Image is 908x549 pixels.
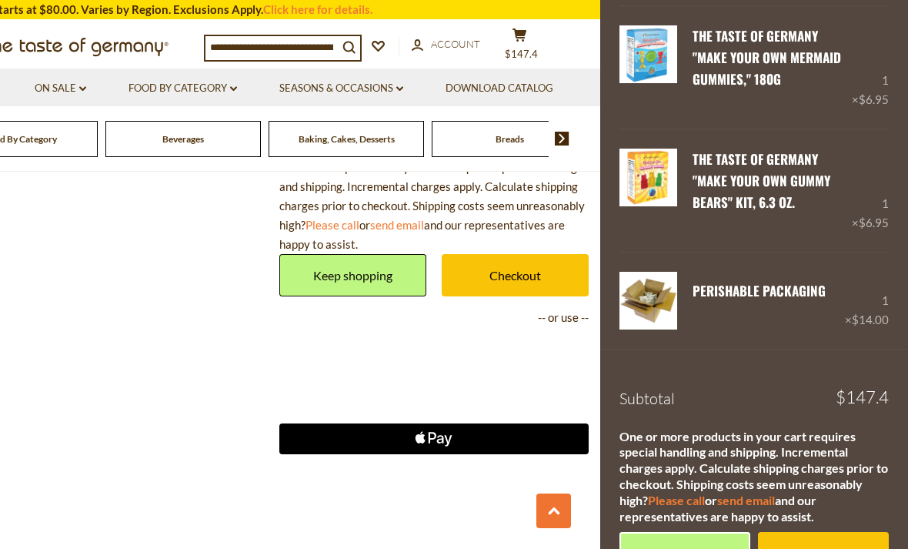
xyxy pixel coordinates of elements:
a: Beverages [162,133,204,145]
a: Please call [648,493,705,507]
a: Food By Category [129,80,237,97]
iframe: PayPal-paylater [279,381,589,412]
img: next arrow [555,132,569,146]
a: Checkout [442,254,589,296]
img: PERISHABLE Packaging [619,272,677,330]
a: The Taste of Germany "Make Your Own Mermaid Gummies," 180g [693,26,841,89]
a: The Taste of Germany "Make Your Own Mermaid Gummies," 180g [619,25,677,109]
img: The Taste of Germany "Make Your Own Gummy Bears" Kit, 6.3 oz. [619,149,677,206]
div: One or more products in your cart requires special handling and shipping. Incremental charges app... [619,429,889,525]
a: Download Catalog [446,80,553,97]
a: Breads [496,133,524,145]
span: $147.4 [836,389,889,406]
iframe: PayPal-paypal [279,339,589,370]
a: Baking, Cakes, Desserts [299,133,395,145]
a: The Taste of Germany "Make Your Own Gummy Bears" Kit, 6.3 oz. [693,149,830,213]
span: $147.4 [505,48,538,60]
span: Account [431,38,480,50]
img: The Taste of Germany "Make Your Own Mermaid Gummies," 180g [619,25,677,83]
span: $6.95 [859,216,889,229]
a: send email [370,218,424,232]
a: Account [412,36,480,53]
div: 1 × [845,272,889,330]
span: $6.95 [859,92,889,106]
a: Click here for details. [263,2,372,16]
p: -- or use -- [279,308,589,327]
a: Keep shopping [279,254,426,296]
a: send email [717,493,775,507]
a: The Taste of Germany "Make Your Own Gummy Bears" Kit, 6.3 oz. [619,149,677,233]
span: Subtotal [619,389,675,408]
a: PERISHABLE Packaging [693,281,826,300]
span: $14.00 [852,313,889,326]
div: 1 × [852,149,889,233]
a: Please call [305,218,359,232]
a: On Sale [35,80,86,97]
div: 1 × [852,25,889,109]
div: One or more products in your cart requires special handling and shipping. Incremental charges app... [279,158,589,254]
a: Seasons & Occasions [279,80,403,97]
button: $147.4 [496,28,542,66]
